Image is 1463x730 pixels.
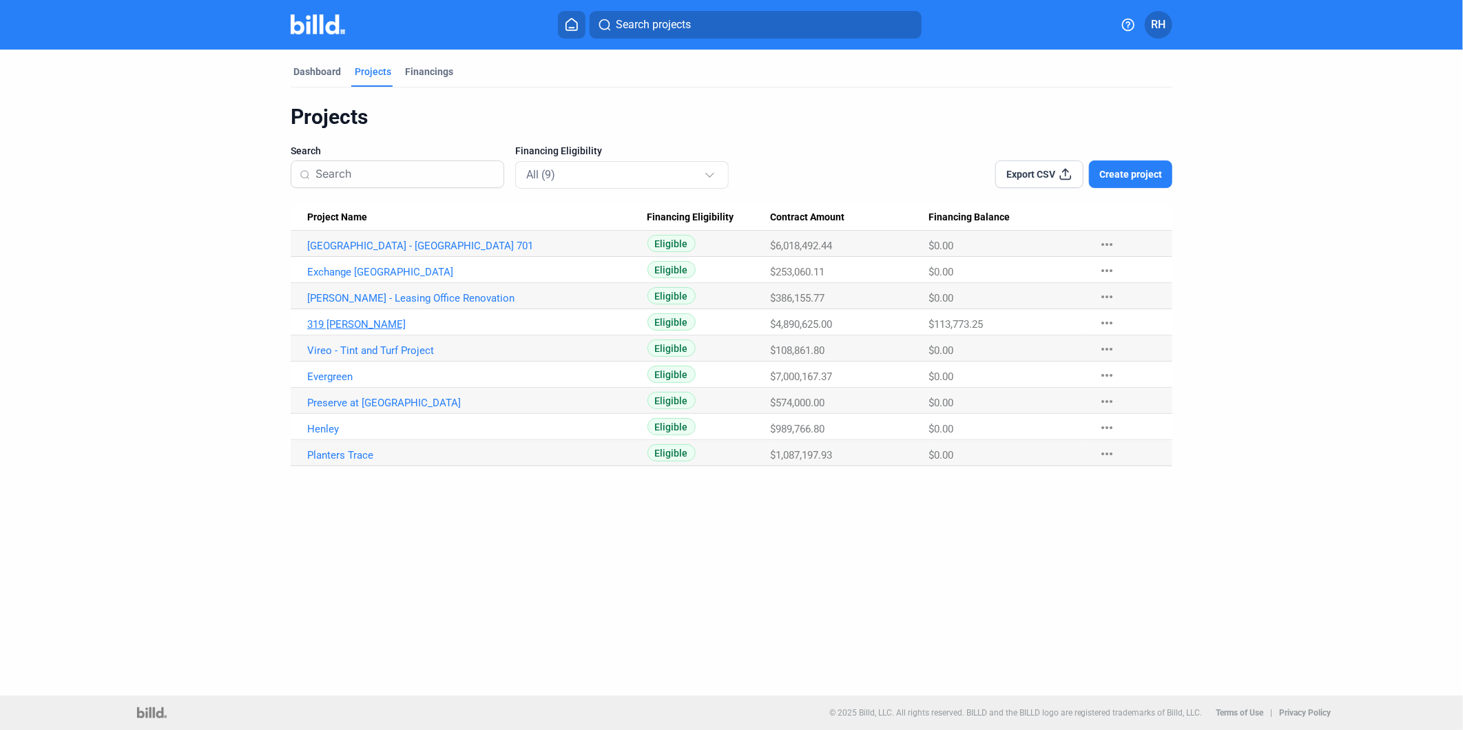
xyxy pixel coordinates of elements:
div: Financing Balance [928,211,1085,224]
span: Search projects [616,17,691,33]
mat-icon: more_horiz [1099,446,1115,462]
span: Eligible [647,235,696,252]
span: Project Name [307,211,367,224]
mat-icon: more_horiz [1099,262,1115,279]
span: Financing Eligibility [647,211,734,224]
img: logo [137,707,167,718]
span: $0.00 [928,344,953,357]
mat-select-trigger: All (9) [526,168,555,181]
span: Contract Amount [771,211,845,224]
span: Eligible [647,418,696,435]
a: [GEOGRAPHIC_DATA] - [GEOGRAPHIC_DATA] 701 [307,240,647,252]
span: $1,087,197.93 [771,449,833,461]
span: Eligible [647,313,696,331]
button: Search projects [590,11,922,39]
span: Export CSV [1007,167,1056,181]
span: $6,018,492.44 [771,240,833,252]
b: Privacy Policy [1280,708,1331,718]
span: Create project [1099,167,1162,181]
p: © 2025 Billd, LLC. All rights reserved. BILLD and the BILLD logo are registered trademarks of Bil... [829,708,1203,718]
span: $0.00 [928,397,953,409]
a: Vireo - Tint and Turf Project [307,344,647,357]
mat-icon: more_horiz [1099,419,1115,436]
span: $574,000.00 [771,397,825,409]
button: Create project [1089,160,1172,188]
span: $113,773.25 [928,318,983,331]
span: $989,766.80 [771,423,825,435]
span: $0.00 [928,266,953,278]
div: Project Name [307,211,647,224]
mat-icon: more_horiz [1099,236,1115,253]
mat-icon: more_horiz [1099,393,1115,410]
span: $386,155.77 [771,292,825,304]
span: $7,000,167.37 [771,371,833,383]
div: Projects [291,104,1172,130]
span: $0.00 [928,449,953,461]
img: Billd Company Logo [291,14,345,34]
span: Eligible [647,261,696,278]
a: Exchange [GEOGRAPHIC_DATA] [307,266,647,278]
a: Henley [307,423,647,435]
span: $4,890,625.00 [771,318,833,331]
span: $0.00 [928,371,953,383]
a: Preserve at [GEOGRAPHIC_DATA] [307,397,647,409]
span: Eligible [647,392,696,409]
div: Dashboard [293,65,341,79]
span: Eligible [647,340,696,357]
mat-icon: more_horiz [1099,367,1115,384]
span: $0.00 [928,292,953,304]
span: Eligible [647,287,696,304]
span: $0.00 [928,240,953,252]
a: Planters Trace [307,449,647,461]
span: Financing Balance [928,211,1010,224]
mat-icon: more_horiz [1099,289,1115,305]
mat-icon: more_horiz [1099,315,1115,331]
input: Search [315,160,495,189]
mat-icon: more_horiz [1099,341,1115,357]
span: RH [1152,17,1166,33]
span: Eligible [647,366,696,383]
div: Financing Eligibility [647,211,771,224]
div: Projects [355,65,391,79]
span: $0.00 [928,423,953,435]
a: Evergreen [307,371,647,383]
div: Contract Amount [771,211,929,224]
span: Search [291,144,321,158]
b: Terms of Use [1216,708,1264,718]
button: RH [1145,11,1172,39]
p: | [1271,708,1273,718]
div: Financings [405,65,453,79]
button: Export CSV [995,160,1083,188]
span: Financing Eligibility [515,144,602,158]
span: Eligible [647,444,696,461]
a: [PERSON_NAME] - Leasing Office Renovation [307,292,647,304]
a: 319 [PERSON_NAME] [307,318,647,331]
span: $108,861.80 [771,344,825,357]
span: $253,060.11 [771,266,825,278]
